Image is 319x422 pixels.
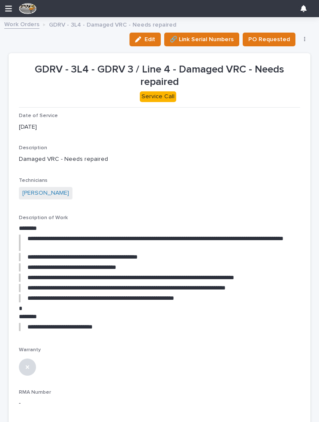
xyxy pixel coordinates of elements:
button: Edit [129,33,161,46]
span: 🔗 Link Serial Numbers [170,34,234,45]
span: RMA Number [19,390,51,395]
span: Description [19,145,47,151]
button: PO Requested [243,33,295,46]
p: GDRV - 3L4 - Damaged VRC - Needs repaired [49,19,176,29]
div: Service Call [140,91,176,102]
a: [PERSON_NAME] [22,189,69,198]
span: Edit [144,36,155,43]
p: - [19,399,300,408]
a: Work Orders [4,19,39,29]
p: Damaged VRC - Needs repaired [19,155,300,164]
p: [DATE] [19,123,300,132]
span: Date of Service [19,113,58,118]
span: Technicians [19,178,48,183]
span: PO Requested [248,34,290,45]
p: GDRV - 3L4 - GDRV 3 / Line 4 - Damaged VRC - Needs repaired [19,63,300,88]
button: 🔗 Link Serial Numbers [164,33,239,46]
img: F4NWVRlRhyjtPQOJfFs5 [19,3,37,14]
span: Warranty [19,347,41,353]
span: Description of Work [19,215,68,220]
